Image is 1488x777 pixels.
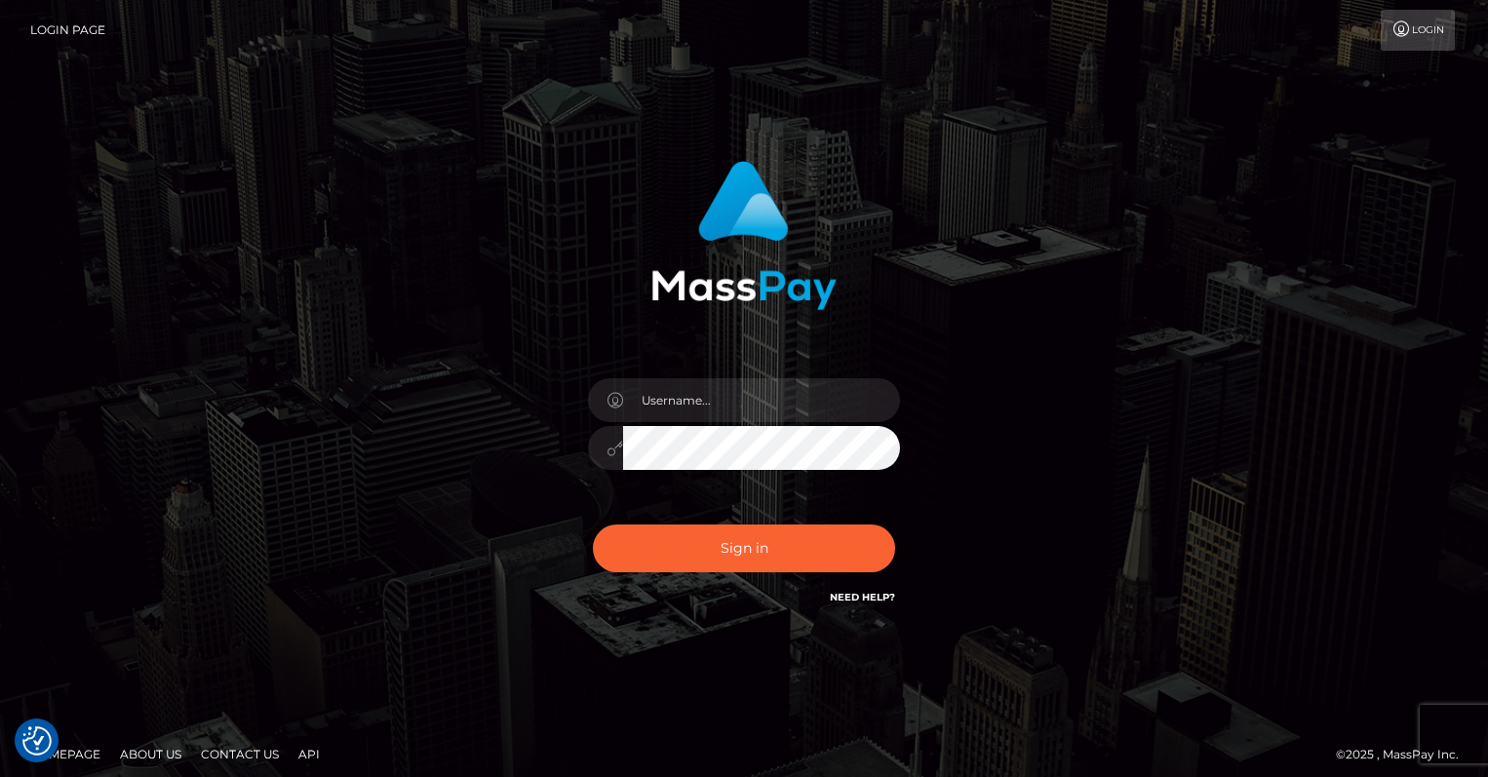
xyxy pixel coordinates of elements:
button: Sign in [593,524,895,572]
img: MassPay Login [651,161,837,310]
a: API [291,739,328,769]
a: Login Page [30,10,105,51]
img: Revisit consent button [22,726,52,756]
a: Login [1381,10,1455,51]
a: Contact Us [193,739,287,769]
div: © 2025 , MassPay Inc. [1336,744,1473,765]
a: Need Help? [830,591,895,603]
input: Username... [623,378,900,422]
a: About Us [112,739,189,769]
button: Consent Preferences [22,726,52,756]
a: Homepage [21,739,108,769]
